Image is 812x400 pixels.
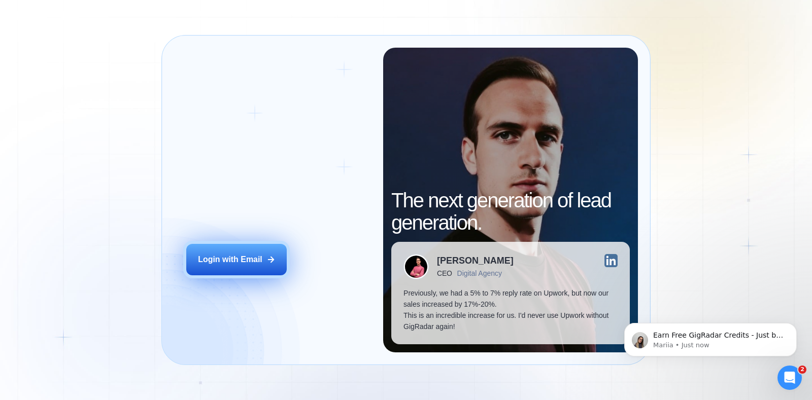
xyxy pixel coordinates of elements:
[609,302,812,373] iframe: Intercom notifications message
[457,269,502,277] div: Digital Agency
[798,366,806,374] span: 2
[777,366,802,390] iframe: Intercom live chat
[186,244,287,275] button: Login with Email
[391,189,629,234] h2: The next generation of lead generation.
[437,269,452,277] div: CEO
[437,256,514,265] div: [PERSON_NAME]
[198,254,262,265] div: Login with Email
[403,287,617,332] p: Previously, we had a 5% to 7% reply rate on Upwork, but now our sales increased by 17%-20%. This ...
